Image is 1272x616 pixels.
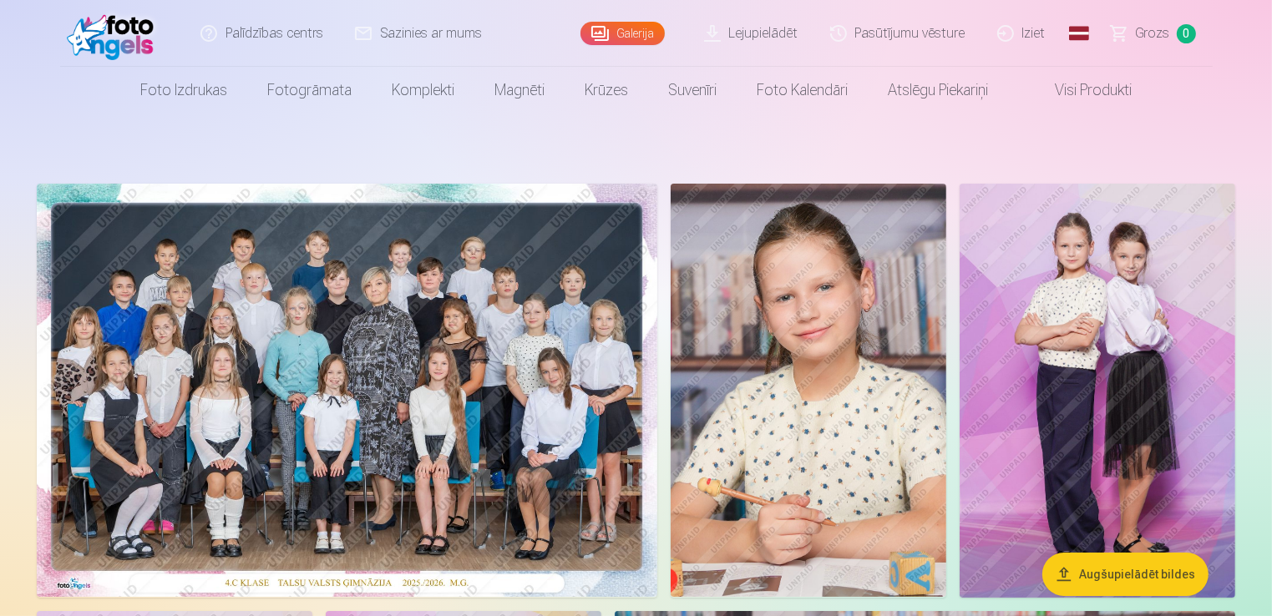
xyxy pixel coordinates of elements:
[67,7,163,60] img: /fa1
[1136,23,1170,43] span: Grozs
[565,67,648,114] a: Krūzes
[474,67,565,114] a: Magnēti
[372,67,474,114] a: Komplekti
[737,67,868,114] a: Foto kalendāri
[1177,24,1196,43] span: 0
[868,67,1008,114] a: Atslēgu piekariņi
[247,67,372,114] a: Fotogrāmata
[120,67,247,114] a: Foto izdrukas
[580,22,665,45] a: Galerija
[1008,67,1152,114] a: Visi produkti
[1042,553,1209,596] button: Augšupielādēt bildes
[648,67,737,114] a: Suvenīri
